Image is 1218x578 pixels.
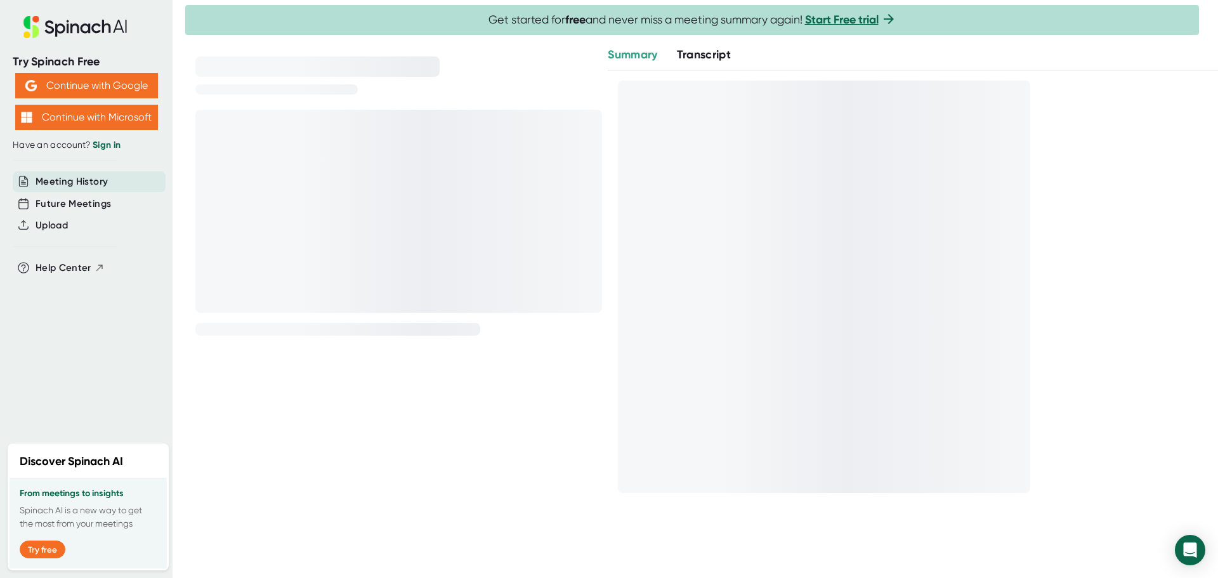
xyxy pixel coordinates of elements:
[677,46,731,63] button: Transcript
[20,489,157,499] h3: From meetings to insights
[20,453,123,470] h2: Discover Spinach AI
[805,13,879,27] a: Start Free trial
[36,174,108,189] button: Meeting History
[36,261,105,275] button: Help Center
[20,541,65,558] button: Try free
[36,218,68,233] button: Upload
[36,261,91,275] span: Help Center
[608,48,657,62] span: Summary
[608,46,657,63] button: Summary
[36,197,111,211] button: Future Meetings
[93,140,121,150] a: Sign in
[677,48,731,62] span: Transcript
[15,105,158,130] button: Continue with Microsoft
[13,55,160,69] div: Try Spinach Free
[20,504,157,530] p: Spinach AI is a new way to get the most from your meetings
[13,140,160,151] div: Have an account?
[488,13,896,27] span: Get started for and never miss a meeting summary again!
[15,73,158,98] button: Continue with Google
[565,13,586,27] b: free
[25,80,37,91] img: Aehbyd4JwY73AAAAAElFTkSuQmCC
[1175,535,1205,565] div: Open Intercom Messenger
